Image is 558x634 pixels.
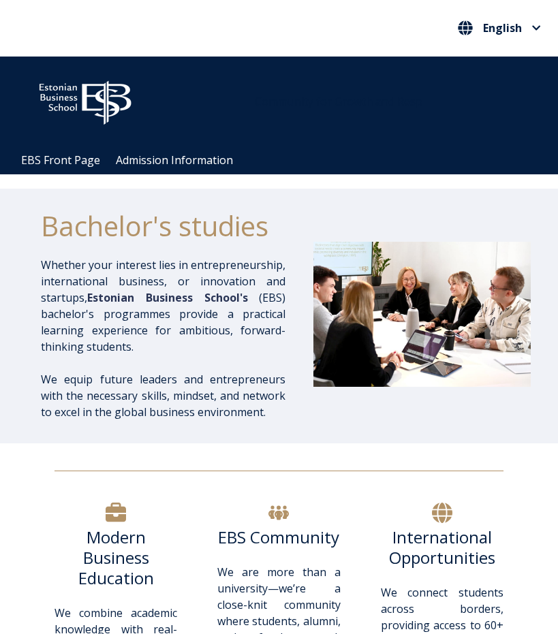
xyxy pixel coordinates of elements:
[483,22,522,33] span: English
[313,242,531,387] img: Bachelor's at EBS
[21,153,100,168] a: EBS Front Page
[116,153,233,168] a: Admission Information
[14,146,558,174] div: Navigation Menu
[255,94,422,109] span: Community for Growth and Resp
[41,371,285,420] p: We equip future leaders and entrepreneurs with the necessary skills, mindset, and network to exce...
[454,17,544,39] nav: Select your language
[41,257,285,355] p: Whether your interest lies in entrepreneurship, international business, or innovation and startup...
[381,527,503,568] h6: International Opportunities
[217,527,340,548] h6: EBS Community
[87,290,248,305] span: Estonian Business School's
[41,209,285,243] h1: Bachelor's studies
[27,70,143,129] img: ebs_logo2016_white
[55,527,177,588] h6: Modern Business Education
[454,17,544,39] button: English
